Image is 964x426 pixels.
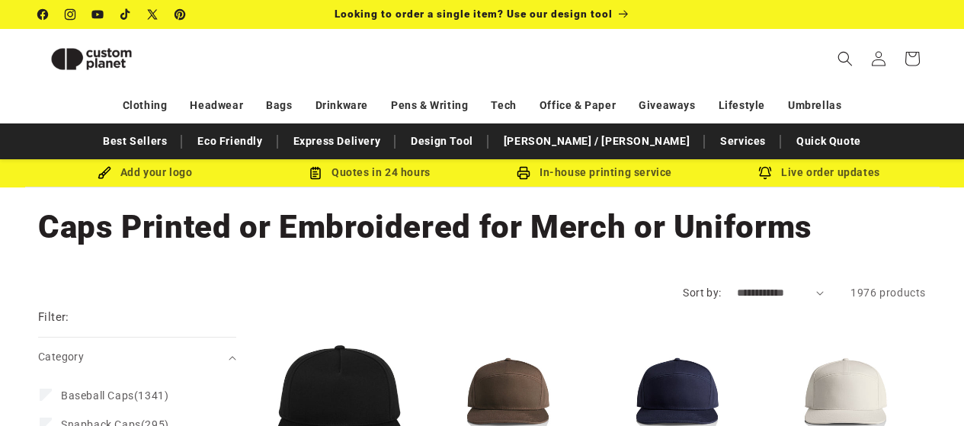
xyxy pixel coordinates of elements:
a: Quick Quote [789,128,869,155]
img: Order Updates Icon [309,166,322,180]
img: Order updates [758,166,772,180]
a: Services [713,128,773,155]
div: In-house printing service [482,163,707,182]
a: Express Delivery [286,128,389,155]
div: Live order updates [707,163,932,182]
iframe: Chat Widget [888,353,964,426]
div: Quotes in 24 hours [258,163,482,182]
span: Baseball Caps [61,389,134,402]
h1: Caps Printed or Embroidered for Merch or Uniforms [38,207,926,248]
a: Custom Planet [33,29,197,88]
a: Bags [266,92,292,119]
label: Sort by: [683,287,721,299]
h2: Filter: [38,309,69,326]
span: (1341) [61,389,168,402]
a: Clothing [123,92,168,119]
a: Pens & Writing [391,92,468,119]
summary: Category (0 selected) [38,338,236,376]
span: Category [38,351,84,363]
summary: Search [828,42,862,75]
a: Headwear [190,92,243,119]
a: Lifestyle [719,92,765,119]
a: Eco Friendly [190,128,270,155]
img: Brush Icon [98,166,111,180]
span: 1976 products [850,287,926,299]
img: Custom Planet [38,35,145,83]
a: Best Sellers [95,128,175,155]
span: Looking to order a single item? Use our design tool [335,8,613,20]
a: Tech [491,92,516,119]
div: Add your logo [33,163,258,182]
a: Design Tool [403,128,481,155]
img: In-house printing [517,166,530,180]
a: Giveaways [639,92,695,119]
a: Drinkware [315,92,368,119]
a: [PERSON_NAME] / [PERSON_NAME] [496,128,697,155]
a: Umbrellas [788,92,841,119]
a: Office & Paper [540,92,616,119]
